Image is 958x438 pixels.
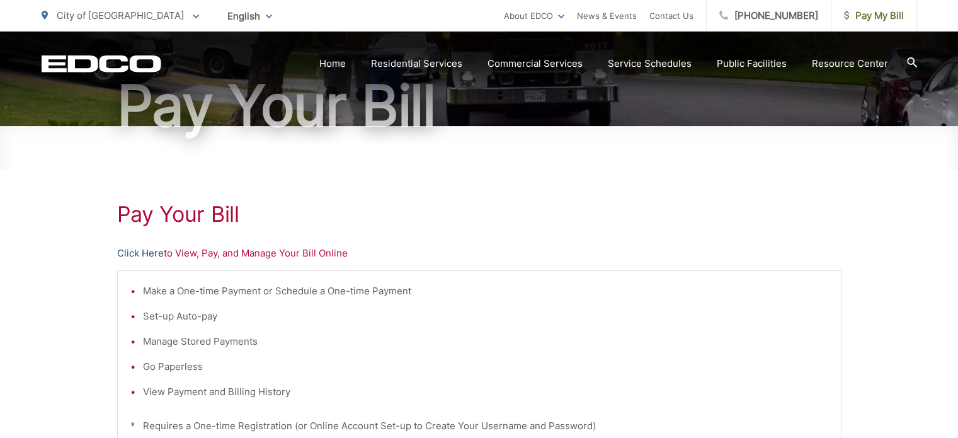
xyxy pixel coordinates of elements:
[143,284,828,299] li: Make a One-time Payment or Schedule a One-time Payment
[218,5,282,27] span: English
[812,56,888,71] a: Resource Center
[143,334,828,349] li: Manage Stored Payments
[117,202,841,227] h1: Pay Your Bill
[117,246,841,261] p: to View, Pay, and Manage Your Bill Online
[57,9,184,21] span: City of [GEOGRAPHIC_DATA]
[42,74,917,137] h1: Pay Your Bill
[143,359,828,374] li: Go Paperless
[42,55,161,72] a: EDCD logo. Return to the homepage.
[143,384,828,400] li: View Payment and Billing History
[844,8,904,23] span: Pay My Bill
[577,8,637,23] a: News & Events
[130,418,828,434] p: * Requires a One-time Registration (or Online Account Set-up to Create Your Username and Password)
[717,56,787,71] a: Public Facilities
[608,56,692,71] a: Service Schedules
[649,8,693,23] a: Contact Us
[319,56,346,71] a: Home
[143,309,828,324] li: Set-up Auto-pay
[504,8,564,23] a: About EDCO
[488,56,583,71] a: Commercial Services
[371,56,462,71] a: Residential Services
[117,246,164,261] a: Click Here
